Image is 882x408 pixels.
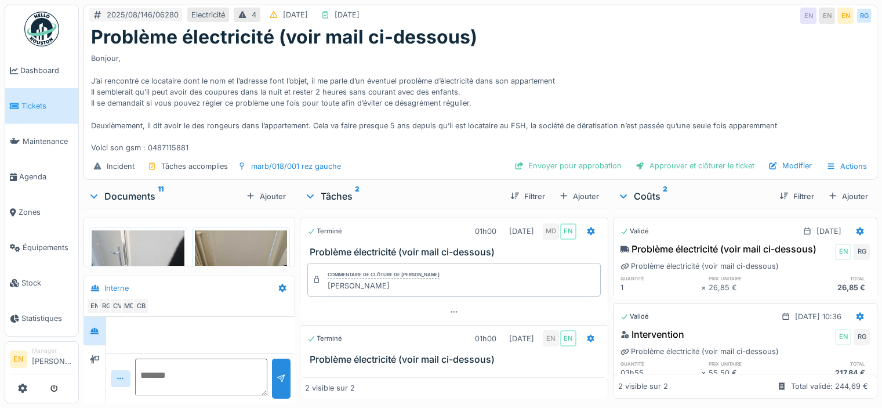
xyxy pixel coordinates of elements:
div: [DATE] [283,9,308,20]
div: 2025/08/146/06280 [107,9,179,20]
div: Filtrer [775,189,819,204]
div: Commentaire de clôture de [PERSON_NAME] [328,271,440,279]
div: RG [854,329,870,345]
div: Intervention [620,327,684,341]
li: EN [10,351,27,368]
div: 2 visible sur 2 [305,382,355,393]
div: Bonjour, J’ai rencontré ce locataire dont le nom et l’adresse font l’objet, il me parle d’un éven... [91,48,870,153]
div: Problème électricité (voir mail ci-dessous) [620,242,816,256]
div: Actions [821,158,872,175]
li: [PERSON_NAME] [32,346,74,371]
span: Stock [21,277,74,288]
div: marb/018/001 rez gauche [251,161,341,172]
div: Tâches accomplies [161,161,228,172]
h6: total [789,360,870,367]
div: Ajouter [241,189,291,204]
img: Badge_color-CXgf-gQk.svg [24,12,59,46]
div: Validé [620,312,649,322]
span: Équipements [23,242,74,253]
div: EN [543,330,559,346]
div: Coûts [618,189,770,203]
div: Manager [32,346,74,355]
div: CB [133,298,149,314]
div: 1 [620,282,701,293]
a: Dashboard [5,53,78,88]
span: Tickets [21,100,74,111]
div: [DATE] [509,226,534,237]
div: MD [543,223,559,240]
h3: Problème électricité (voir mail ci-dessous) [310,354,603,365]
span: Dashboard [20,65,74,76]
span: Agenda [19,171,74,182]
div: 4 [252,9,256,20]
div: Terminé [307,226,342,236]
a: Zones [5,194,78,230]
h6: prix unitaire [709,360,789,367]
div: 217,84 € [789,367,870,378]
div: [DATE] [509,333,534,344]
div: Approuver et clôturer le ticket [631,158,759,174]
sup: 11 [158,189,164,203]
div: EN [837,8,854,24]
img: ey6pkn5slq8ogcoapfvq0d92pico [195,230,288,300]
div: 26,85 € [789,282,870,293]
span: Zones [19,207,74,218]
div: Modifier [764,158,816,174]
div: Ajouter [823,189,873,204]
div: [PERSON_NAME] [328,280,440,291]
div: EN [835,244,851,260]
a: Maintenance [5,124,78,159]
div: [DATE] 10:36 [795,311,841,322]
div: 03h55 [620,367,701,378]
div: Envoyer pour approbation [510,158,626,174]
h6: quantité [620,360,701,367]
div: Electricité [191,9,225,20]
div: EN [86,298,103,314]
span: Statistiques [21,313,74,324]
div: Interne [104,283,129,294]
a: Stock [5,265,78,301]
div: × [701,282,709,293]
div: Total validé: 244,69 € [791,381,868,392]
h1: Problème électricité (voir mail ci-dessous) [91,26,477,48]
div: [DATE] [816,226,841,237]
div: EN [560,330,576,346]
h6: quantité [620,275,701,282]
a: EN Manager[PERSON_NAME] [10,346,74,374]
a: Tickets [5,88,78,124]
div: 55,50 € [709,367,789,378]
div: Tâches [304,189,501,203]
div: [DATE] [335,9,360,20]
div: Terminé [307,334,342,344]
sup: 2 [355,189,360,203]
div: Problème électricité (voir mail ci-dessous) [620,261,779,272]
span: Maintenance [23,136,74,147]
div: EN [835,329,851,345]
a: Statistiques [5,301,78,336]
div: EN [800,8,816,24]
div: Validé [620,226,649,236]
div: EN [560,223,576,240]
h3: Problème électricité (voir mail ci-dessous) [310,247,603,258]
div: CV [110,298,126,314]
div: Problème électricité (voir mail ci-dessous) [620,346,779,357]
div: 26,85 € [709,282,789,293]
h6: prix unitaire [709,275,789,282]
img: xak0x30p7abjd2zcxrxjvxm2k4yt [92,230,184,300]
a: Équipements [5,230,78,265]
div: 2 visible sur 2 [618,381,668,392]
div: RG [856,8,872,24]
sup: 2 [663,189,667,203]
div: RG [854,244,870,260]
div: Incident [107,161,135,172]
div: 01h00 [475,333,496,344]
div: × [701,367,709,378]
div: MD [121,298,137,314]
div: Ajouter [554,189,604,204]
div: EN [819,8,835,24]
a: Agenda [5,159,78,194]
h6: total [789,275,870,282]
div: Filtrer [506,189,550,204]
div: RG [98,298,114,314]
div: 01h00 [475,226,496,237]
